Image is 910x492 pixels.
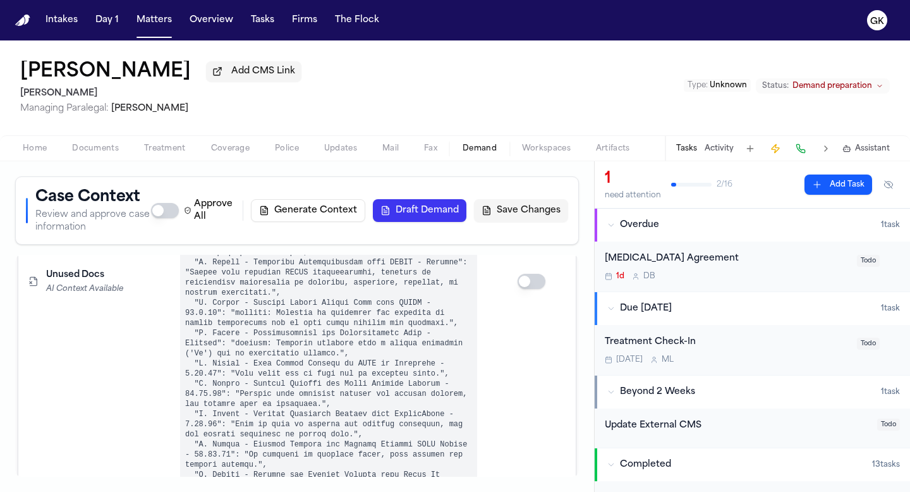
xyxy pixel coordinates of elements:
[741,140,759,157] button: Add Task
[211,144,250,154] span: Coverage
[595,376,910,409] button: Beyond 2 Weeks1task
[792,81,872,91] span: Demand preparation
[643,271,655,281] span: D B
[688,82,708,89] span: Type :
[881,220,900,230] span: 1 task
[522,144,571,154] span: Workspaces
[474,199,568,222] button: Save Changes
[595,409,910,448] div: Open task: Update External CMS
[144,144,186,154] span: Treatment
[72,144,119,154] span: Documents
[762,81,789,91] span: Status:
[23,144,47,154] span: Home
[596,144,630,154] span: Artifacts
[620,458,671,471] span: Completed
[46,284,160,294] div: AI Context Available
[90,9,124,32] button: Day 1
[676,144,697,154] button: Tasks
[662,355,674,365] span: M L
[15,15,30,27] img: Finch Logo
[20,104,109,113] span: Managing Paralegal:
[20,61,191,83] h1: [PERSON_NAME]
[35,187,151,207] h1: Case Context
[620,302,672,315] span: Due [DATE]
[842,144,890,154] button: Assistant
[15,15,30,27] a: Home
[20,86,301,101] h2: [PERSON_NAME]
[595,292,910,325] button: Due [DATE]1task
[605,190,661,200] div: need attention
[605,252,849,266] div: [MEDICAL_DATA] Agreement
[382,144,399,154] span: Mail
[855,144,890,154] span: Assistant
[872,460,900,470] span: 13 task s
[605,169,661,189] div: 1
[767,140,784,157] button: Create Immediate Task
[881,387,900,397] span: 1 task
[206,61,301,82] button: Add CMS Link
[605,335,849,350] div: Treatment Check-In
[857,338,880,350] span: Todo
[46,269,104,281] span: Unused Docs
[231,65,295,78] span: Add CMS Link
[287,9,322,32] button: Firms
[616,271,624,281] span: 1d
[616,355,643,365] span: [DATE]
[605,419,870,433] div: Update External CMS
[20,61,191,83] button: Edit matter name
[595,209,910,242] button: Overdue1task
[705,144,734,154] button: Activity
[595,448,910,481] button: Completed13tasks
[857,255,880,267] span: Todo
[40,9,83,32] button: Intakes
[324,144,357,154] span: Updates
[35,209,151,234] p: Review and approve case information
[246,9,279,32] button: Tasks
[185,9,238,32] button: Overview
[184,198,235,223] label: Approve All
[804,175,872,195] button: Add Task
[424,144,437,154] span: Fax
[373,199,466,222] button: Draft Demand
[684,79,751,92] button: Edit Type: Unknown
[792,140,810,157] button: Make a Call
[717,180,732,190] span: 2 / 16
[595,325,910,375] div: Open task: Treatment Check-In
[251,199,365,222] button: Generate Context
[131,9,177,32] button: Matters
[877,419,900,431] span: Todo
[877,175,900,195] button: Hide completed tasks (⌘⇧H)
[330,9,384,32] button: The Flock
[620,219,659,231] span: Overdue
[595,242,910,292] div: Open task: Retainer Agreement
[710,82,747,89] span: Unknown
[881,304,900,314] span: 1 task
[111,104,188,113] span: [PERSON_NAME]
[620,386,695,398] span: Beyond 2 Weeks
[275,144,299,154] span: Police
[756,78,890,94] button: Change status from Demand preparation
[463,144,497,154] span: Demand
